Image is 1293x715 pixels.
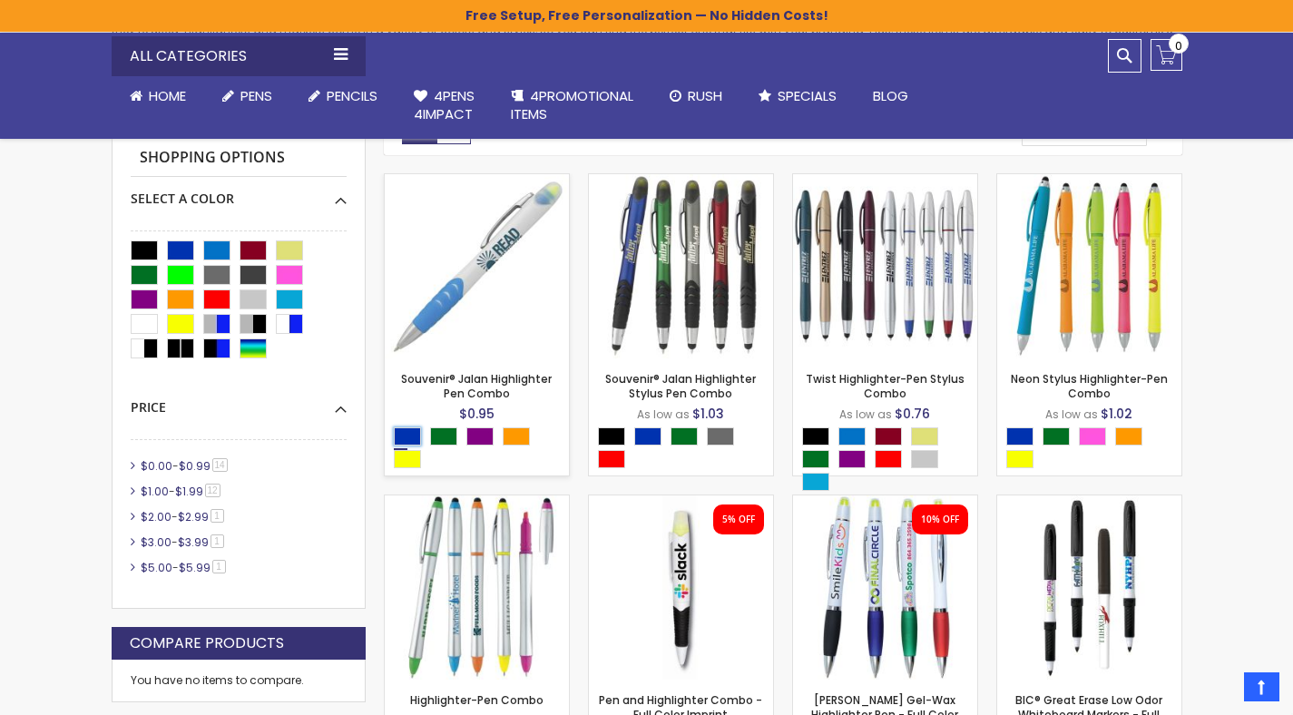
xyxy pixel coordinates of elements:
[112,76,204,116] a: Home
[394,450,421,468] div: Yellow
[1244,672,1279,701] a: Top
[179,560,211,575] span: $5.99
[1101,405,1132,423] span: $1.02
[634,427,661,446] div: Blue
[141,534,171,550] span: $3.00
[130,633,284,653] strong: Compare Products
[211,509,224,523] span: 1
[401,371,552,401] a: Souvenir® Jalan Highlighter Pen Combo
[793,174,977,358] img: Twist Highlighter-Pen Stylus Combo
[112,660,366,702] div: You have no items to compare.
[722,514,755,526] div: 5% OFF
[589,495,773,510] a: Pen and Highlighter Combo - Full Color Imprint
[141,458,172,474] span: $0.00
[802,473,829,491] div: Turquoise
[394,427,421,446] div: Blue
[598,427,773,473] div: Select A Color
[1006,427,1033,446] div: Blue
[793,495,977,680] img: Brooke Pen Gel-Wax Highlighter Pen - Full Color Imprint
[396,76,493,135] a: 4Pens4impact
[240,86,272,105] span: Pens
[997,174,1181,358] img: Neon Stylus Highlighter-Pen Combo
[802,450,829,468] div: Green
[410,692,544,708] a: Highlighter-Pen Combo
[178,509,209,524] span: $2.99
[692,405,724,423] span: $1.03
[385,173,569,189] a: Souvenir® Jalan Highlighter Pen Combo
[598,450,625,468] div: Red
[290,76,396,116] a: Pencils
[895,405,930,423] span: $0.76
[707,427,734,446] div: Grey
[637,406,690,422] span: As low as
[179,458,211,474] span: $0.99
[141,560,172,575] span: $5.00
[414,86,475,123] span: 4Pens 4impact
[131,139,347,178] strong: Shopping Options
[141,509,171,524] span: $2.00
[1043,427,1070,446] div: Green
[589,174,773,358] img: Souvenir® Jalan Highlighter Stylus Pen Combo
[671,427,698,446] div: Green
[855,76,926,116] a: Blog
[1175,37,1182,54] span: 0
[921,514,959,526] div: 10% OFF
[875,450,902,468] div: Red
[141,484,169,499] span: $1.00
[997,495,1181,510] a: BIC® Great Erase Low Odor Whiteboard Markers - Full Color Imprint
[212,560,226,573] span: 1
[136,509,230,524] a: $2.00-$2.991
[327,86,377,105] span: Pencils
[688,86,722,105] span: Rush
[838,427,866,446] div: Blue Light
[875,427,902,446] div: Burgundy
[911,450,938,468] div: Silver
[740,76,855,116] a: Specials
[511,86,633,123] span: 4PROMOTIONAL ITEMS
[1006,427,1181,473] div: Select A Color
[212,458,228,472] span: 14
[112,36,366,76] div: All Categories
[385,174,569,358] img: Souvenir® Jalan Highlighter Pen Combo
[385,495,569,680] img: Highlighter-Pen Combo
[466,427,494,446] div: Purple
[838,450,866,468] div: Purple
[651,76,740,116] a: Rush
[136,458,234,474] a: $0.00-$0.9914
[178,534,209,550] span: $3.99
[136,534,230,550] a: $3.00-$3.991
[503,427,530,446] div: Orange
[211,534,224,548] span: 1
[131,386,347,416] div: Price
[175,484,203,499] span: $1.99
[589,173,773,189] a: Souvenir® Jalan Highlighter Stylus Pen Combo
[911,427,938,446] div: Gold
[1045,406,1098,422] span: As low as
[385,495,569,510] a: Highlighter-Pen Combo
[493,76,651,135] a: 4PROMOTIONALITEMS
[136,484,227,499] a: $1.00-$1.9912
[997,173,1181,189] a: Neon Stylus Highlighter-Pen Combo
[459,405,495,423] span: $0.95
[204,76,290,116] a: Pens
[1115,427,1142,446] div: Orange
[997,495,1181,680] img: BIC® Great Erase Low Odor Whiteboard Markers - Full Color Imprint
[1011,371,1168,401] a: Neon Stylus Highlighter-Pen Combo
[793,495,977,510] a: Brooke Pen Gel-Wax Highlighter Pen - Full Color Imprint
[802,427,829,446] div: Black
[589,495,773,680] img: Pen and Highlighter Combo - Full Color Imprint
[1079,427,1106,446] div: Pink
[394,427,569,473] div: Select A Color
[598,427,625,446] div: Black
[205,484,220,497] span: 12
[430,427,457,446] div: Green
[136,560,232,575] a: $5.00-$5.991
[873,86,908,105] span: Blog
[793,173,977,189] a: Twist Highlighter-Pen Stylus Combo
[778,86,837,105] span: Specials
[802,427,977,495] div: Select A Color
[1151,39,1182,71] a: 0
[806,371,965,401] a: Twist Highlighter-Pen Stylus Combo
[839,406,892,422] span: As low as
[605,371,756,401] a: Souvenir® Jalan Highlighter Stylus Pen Combo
